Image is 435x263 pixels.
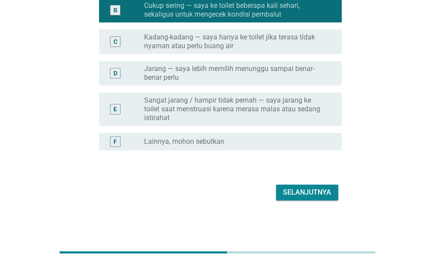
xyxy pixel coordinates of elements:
button: Selanjutnya [276,185,338,200]
label: Sangat jarang / hampir tidak pernah — saya jarang ke toilet saat menstruasi karena merasa malas a... [144,96,328,122]
label: Cukup sering — saya ke toilet beberapa kali sehari, sekaligus untuk mengecek kondisi pembalut [144,1,328,19]
label: Kadang-kadang — saya hanya ke toilet jika terasa tidak nyaman atau perlu buang air [144,33,328,50]
label: Jarang — saya lebih memilih menunggu sampai benar-benar perlu [144,64,328,82]
div: D [113,68,117,78]
div: B [113,5,117,14]
div: E [113,104,117,114]
label: Lainnya, mohon sebutkan [144,137,224,146]
div: F [113,137,117,146]
div: Selanjutnya [283,187,331,198]
div: C [113,37,117,46]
